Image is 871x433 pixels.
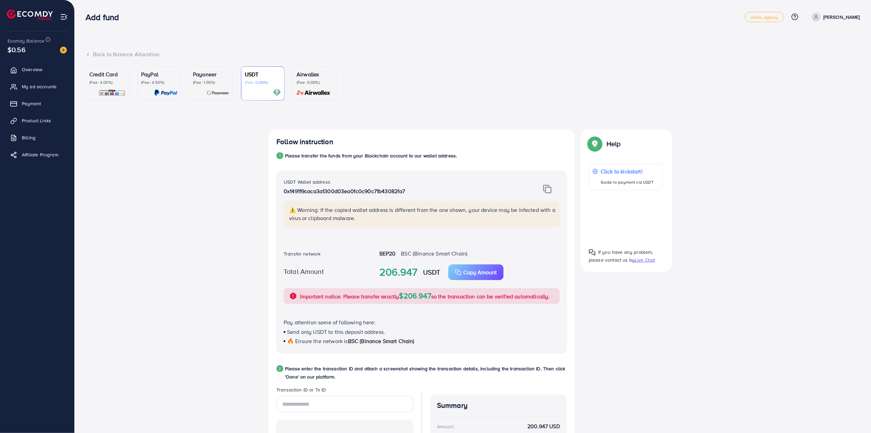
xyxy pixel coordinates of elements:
span: Overview [22,66,42,73]
img: card [154,89,177,97]
h4: Summary [437,401,560,410]
a: Billing [5,131,69,144]
span: white_agency [751,15,778,19]
a: Product Links [5,114,69,127]
p: [PERSON_NAME] [823,13,860,21]
p: (Fee: 0.00%) [297,80,333,85]
p: ⚠️ Warning: If the copied wallet address is different from the one shown, your device may be infe... [289,206,556,222]
span: Ecomdy Balance [7,37,44,44]
p: (Fee: 1.00%) [193,80,229,85]
span: Product Links [22,117,51,124]
strong: BEP20 [379,250,396,257]
p: Send only USDT to this deposit address. [284,328,560,336]
span: BSC (Binance Smart Chain) [401,250,467,257]
span: BSC (Binance Smart Chain) [348,337,415,345]
div: Amount [437,423,454,430]
p: (Fee: 4.50%) [141,80,177,85]
button: Copy Amount [448,264,504,280]
a: Affiliate Program [5,148,69,161]
img: menu [60,13,68,21]
p: Please enter the transaction ID and attach a screenshot showing the transaction details, includin... [285,365,567,381]
a: Payment [5,97,69,110]
strong: USDT [423,267,440,277]
p: Guide to payment via USDT [601,178,654,186]
img: card [99,89,125,97]
div: 1 [276,152,283,159]
p: Pay attention some of following here: [284,318,560,326]
span: My ad accounts [22,83,57,90]
span: If you have any problem, please contact us by [589,249,653,263]
span: $0.56 [7,45,26,55]
img: card [207,89,229,97]
img: card [273,89,281,97]
p: Credit Card [89,70,125,78]
p: Payoneer [193,70,229,78]
p: (Fee: 0.00%) [245,80,281,85]
span: $206.947 [399,290,431,301]
span: Affiliate Program [22,151,58,158]
a: Overview [5,63,69,76]
div: 2 [276,365,283,372]
p: Please transfer the funds from your Blockchain account to our wallet address. [285,152,457,160]
label: Total Amount [284,266,324,276]
p: Important notice: Please transfer exactly so the transaction can be verified automatically. [300,292,550,300]
div: Back to Balance Allocation [86,50,860,58]
img: img [543,185,552,194]
label: Transfer network [284,250,321,257]
p: Help [606,140,621,148]
span: Payment [22,100,41,107]
iframe: Chat [842,402,866,428]
p: (Fee: 4.00%) [89,80,125,85]
strong: 200.947 USD [527,422,560,430]
a: My ad accounts [5,80,69,93]
a: white_agency [745,12,784,22]
p: 0x149119caca3a1300d03ea0fc0c90c71b43082fa7 [284,187,512,195]
img: Popup guide [589,138,601,150]
p: USDT [245,70,281,78]
label: USDT Wallet address [284,179,330,185]
p: Airwallex [297,70,333,78]
img: Popup guide [589,249,596,256]
a: [PERSON_NAME] [809,13,860,21]
img: image [60,47,67,53]
legend: Transaction ID or Tx ID [276,386,413,396]
p: PayPal [141,70,177,78]
p: Click to kickstart! [601,167,654,175]
h3: Add fund [86,12,124,22]
span: Billing [22,134,35,141]
h4: Follow instruction [276,138,333,146]
img: logo [7,10,53,20]
strong: 206.947 [379,265,418,280]
p: Copy Amount [463,268,497,276]
img: card [295,89,333,97]
span: 🔥 Ensure the network is [287,337,348,345]
span: Live Chat [635,257,655,263]
img: alert [289,292,297,300]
